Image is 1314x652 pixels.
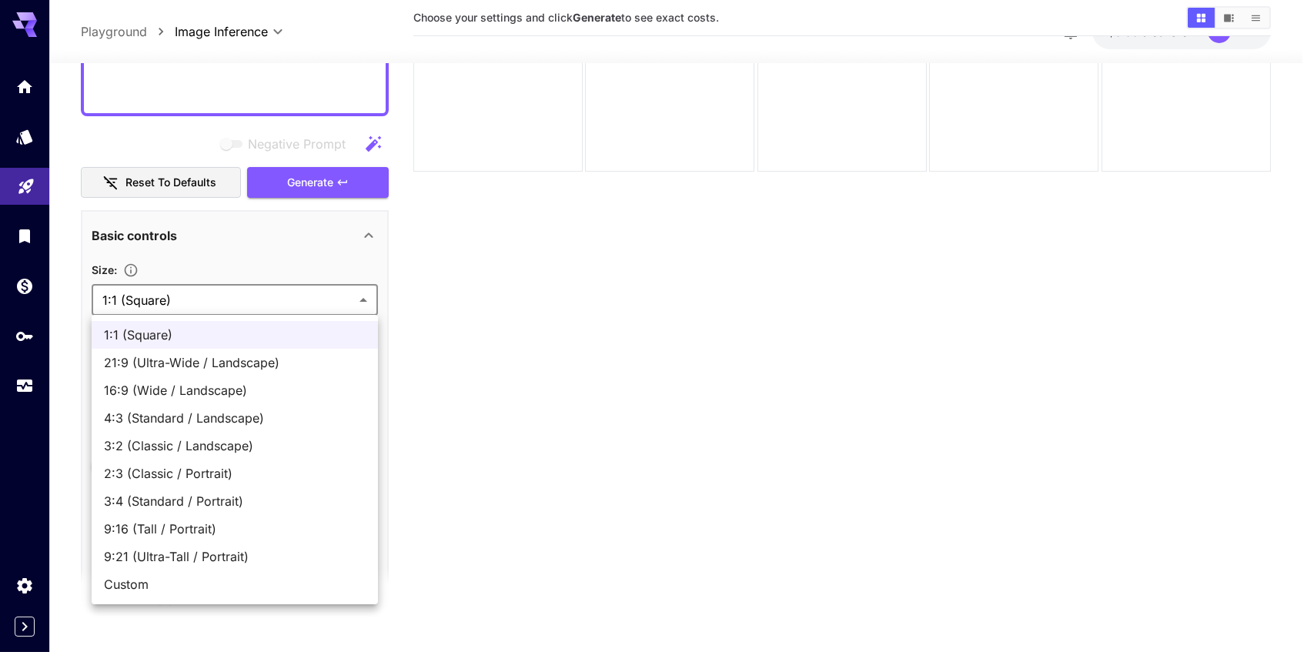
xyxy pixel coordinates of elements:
[104,547,366,566] span: 9:21 (Ultra-Tall / Portrait)
[104,436,366,455] span: 3:2 (Classic / Landscape)
[104,575,366,593] span: Custom
[104,381,366,400] span: 16:9 (Wide / Landscape)
[104,409,366,427] span: 4:3 (Standard / Landscape)
[104,520,366,538] span: 9:16 (Tall / Portrait)
[104,464,366,483] span: 2:3 (Classic / Portrait)
[104,353,366,372] span: 21:9 (Ultra-Wide / Landscape)
[104,326,366,344] span: 1:1 (Square)
[104,492,366,510] span: 3:4 (Standard / Portrait)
